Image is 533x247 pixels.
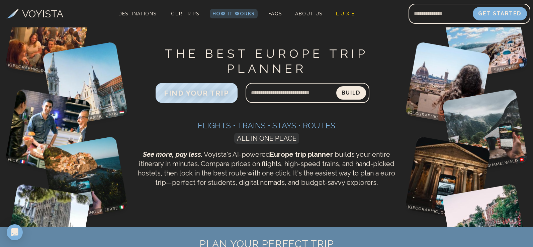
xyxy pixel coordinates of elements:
input: Search query [246,85,336,101]
h3: Flights • Trains • Stays • Routes [136,120,397,131]
button: FIND YOUR TRIP [156,83,237,103]
p: Voyista's AI-powered builds your entire itinerary in minutes. Compare prices on flights, high-spe... [136,150,397,187]
a: About Us [292,9,325,18]
span: Destinations [116,8,159,28]
img: Nice [5,89,91,174]
span: L U X E [336,11,355,16]
strong: Europe trip planner [270,150,333,158]
span: FAQs [268,11,282,16]
img: Rome [405,136,491,222]
button: Get Started [473,7,527,20]
span: Our Trips [171,11,199,16]
a: L U X E [333,9,358,18]
h1: THE BEST EUROPE TRIP PLANNER [136,46,397,76]
img: Gimmelwald [442,89,528,174]
input: Email address [409,6,473,22]
a: How It Works [210,9,258,18]
span: See more, pay less. [143,150,202,158]
button: Build [336,86,366,100]
a: VOYISTA [6,6,63,21]
img: Florence [405,41,491,127]
a: FIND YOUR TRIP [156,91,237,97]
img: Cinque Terre [42,136,128,222]
h3: VOYISTA [22,6,63,21]
p: Nice 🇫🇷 [5,156,28,166]
span: About Us [295,11,322,16]
span: FIND YOUR TRIP [164,89,229,97]
span: ALL IN ONE PLACE [234,133,299,144]
a: FAQs [266,9,285,18]
div: Open Intercom Messenger [7,224,23,240]
span: How It Works [212,11,255,16]
a: Our Trips [168,9,202,18]
img: Budapest [42,41,128,127]
img: Voyista Logo [6,9,19,18]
